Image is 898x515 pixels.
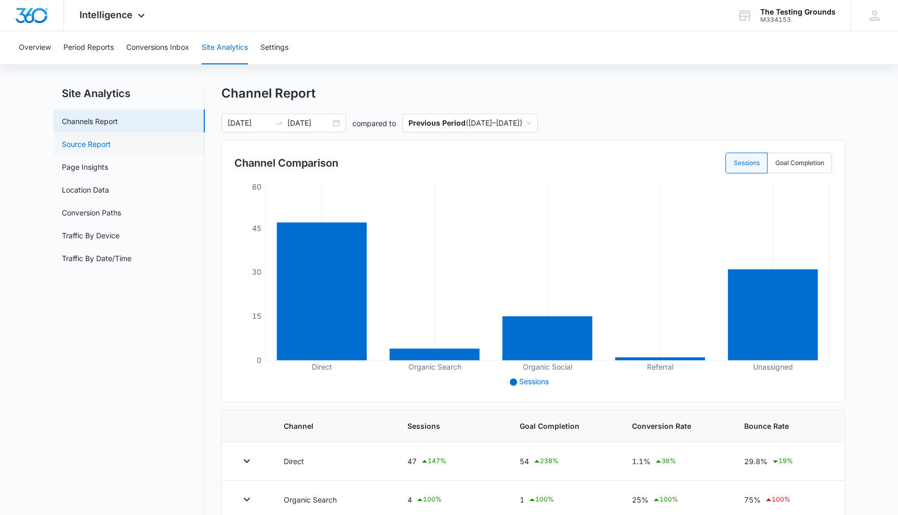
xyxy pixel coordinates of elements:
a: Traffic By Date/Time [62,253,131,264]
span: Goal Completion [520,421,607,431]
span: to [275,119,283,127]
span: Sessions [407,421,495,431]
button: Toggle Row Expanded [239,491,255,508]
div: 1.1% [632,455,719,468]
a: Page Insights [62,161,108,172]
a: Location Data [62,184,109,195]
div: 47 [407,455,495,468]
div: 100 % [652,494,678,506]
button: Overview [19,31,51,64]
div: 29.8% [744,455,827,468]
tspan: Unassigned [753,362,793,372]
tspan: 0 [257,356,261,364]
a: Conversion Paths [62,207,121,218]
a: Channels Report [62,116,118,127]
span: swap-right [275,119,283,127]
div: 36 % [654,455,676,468]
a: Source Report [62,139,111,150]
span: Channel [284,421,382,431]
div: account id [760,16,836,23]
p: Previous Period [408,118,466,127]
span: Bounce Rate [744,421,827,431]
p: compared to [352,118,396,129]
input: Start date [228,117,271,129]
span: Sessions [519,377,549,386]
div: 147 % [420,455,446,468]
tspan: 45 [252,224,261,233]
h1: Channel Report [221,86,315,101]
button: Settings [260,31,288,64]
div: 25% [632,494,719,506]
button: Toggle Row Expanded [239,453,255,469]
div: 19 % [771,455,793,468]
div: 54 [520,455,607,468]
span: ( [DATE] – [DATE] ) [408,114,532,132]
h2: Site Analytics [54,86,205,101]
tspan: Referral [647,362,673,371]
div: 100 % [764,494,790,506]
tspan: Direct [312,362,332,371]
button: Conversions Inbox [126,31,189,64]
label: Sessions [725,153,768,173]
td: Direct [271,442,395,481]
div: 4 [407,494,495,506]
div: 100 % [528,494,554,506]
tspan: Organic Search [408,362,461,372]
h3: Channel Comparison [234,155,338,171]
tspan: 15 [252,311,261,320]
label: Goal Completion [768,153,832,173]
div: 75% [744,494,827,506]
a: Traffic By Device [62,230,120,241]
input: End date [287,117,331,129]
tspan: Organic Social [523,362,572,372]
span: Intelligence [80,9,133,20]
tspan: 60 [252,182,261,191]
div: 100 % [416,494,442,506]
div: account name [760,8,836,16]
span: Conversion Rate [632,421,719,431]
div: 1 [520,494,607,506]
tspan: 30 [252,267,261,276]
div: 238 % [533,455,559,468]
button: Period Reports [63,31,114,64]
button: Site Analytics [202,31,248,64]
